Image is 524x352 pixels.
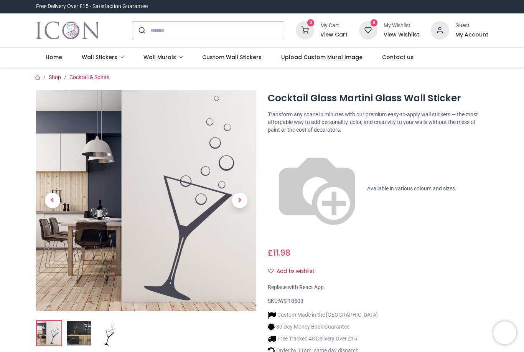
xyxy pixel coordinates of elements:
a: Wall Murals [133,48,192,68]
img: Icon Wall Stickers [36,20,99,41]
span: WS-18503 [279,298,303,304]
span: Available in various colours and sizes. [367,185,456,192]
div: My Wishlist [384,22,419,30]
h1: Cocktail Glass Martini Glass Wall Sticker [268,92,488,105]
div: My Cart [320,22,348,30]
sup: 0 [371,19,378,26]
iframe: Customer reviews powered by Trustpilot [327,3,488,10]
span: Home [46,53,62,61]
sup: 0 [307,19,315,26]
button: Submit [132,22,150,39]
div: Replace with React App. [268,284,488,291]
img: WS-18503-02 [67,321,91,345]
p: Transform any space in minutes with our premium easy-to-apply wall stickers — the most affordable... [268,111,488,134]
span: Contact us [382,53,414,61]
li: 30 Day Money Back Guarantee [268,323,378,331]
a: View Cart [320,31,348,39]
a: My Account [455,31,488,39]
img: Cocktail Glass Martini Glass Wall Sticker [36,90,257,311]
a: 0 [359,27,377,33]
a: Shop [49,74,61,80]
span: Custom Wall Stickers [202,53,262,61]
i: Add to wishlist [268,268,274,274]
iframe: Brevo live chat [493,321,516,344]
span: Previous [45,193,60,208]
span: 11.98 [273,247,290,258]
div: Free Delivery Over £15 - Satisfaction Guarantee [36,3,148,10]
a: Previous [36,123,69,278]
li: Custom Made in the [GEOGRAPHIC_DATA] [268,311,378,319]
a: Cocktail & Spirits [69,74,109,80]
a: View Wishlist [384,31,419,39]
img: Cocktail Glass Martini Glass Wall Sticker [37,321,61,345]
span: Wall Murals [143,53,176,61]
a: 0 [296,27,314,33]
button: Add to wishlistAdd to wishlist [268,265,321,278]
div: SKU: [268,297,488,305]
img: WS-18503-03 [97,321,121,345]
span: Wall Stickers [82,53,117,61]
span: Upload Custom Mural Image [281,53,363,61]
a: Wall Stickers [72,48,134,68]
a: Next [223,123,256,278]
span: Next [232,193,247,208]
li: Free Tracked 48 Delivery Over £15 [268,335,378,343]
span: £ [268,247,290,258]
div: Guest [455,22,488,30]
a: Logo of Icon Wall Stickers [36,20,99,41]
img: color-wheel.png [268,140,366,238]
